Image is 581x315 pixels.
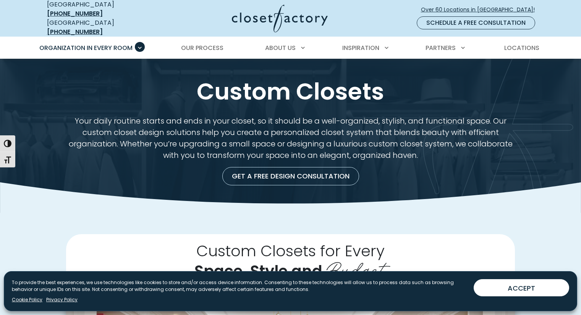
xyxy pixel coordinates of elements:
span: Partners [426,43,456,52]
span: Our Process [181,43,223,52]
span: Locations [504,43,539,52]
p: To provide the best experiences, we use technologies like cookies to store and/or access device i... [12,279,468,293]
div: [GEOGRAPHIC_DATA] [47,18,158,37]
span: Budget [326,252,387,283]
a: Over 60 Locations in [GEOGRAPHIC_DATA]! [421,3,541,16]
p: Your daily routine starts and ends in your closet, so it should be a well-organized, stylish, and... [66,115,515,161]
span: About Us [265,43,296,52]
span: Inspiration [342,43,379,52]
span: Space, Style and [194,260,322,282]
a: [PHONE_NUMBER] [47,27,103,36]
a: [PHONE_NUMBER] [47,9,103,18]
img: Closet Factory Logo [232,5,328,32]
a: Privacy Policy [46,296,78,303]
a: Schedule a Free Consultation [417,16,535,29]
h1: Custom Closets [45,77,536,106]
span: Over 60 Locations in [GEOGRAPHIC_DATA]! [421,6,541,14]
a: Get a Free Design Consultation [222,167,359,185]
span: Custom Closets for Every [196,240,385,262]
button: ACCEPT [474,279,569,296]
span: Organization in Every Room [39,43,133,52]
a: Cookie Policy [12,296,42,303]
nav: Primary Menu [34,37,547,59]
